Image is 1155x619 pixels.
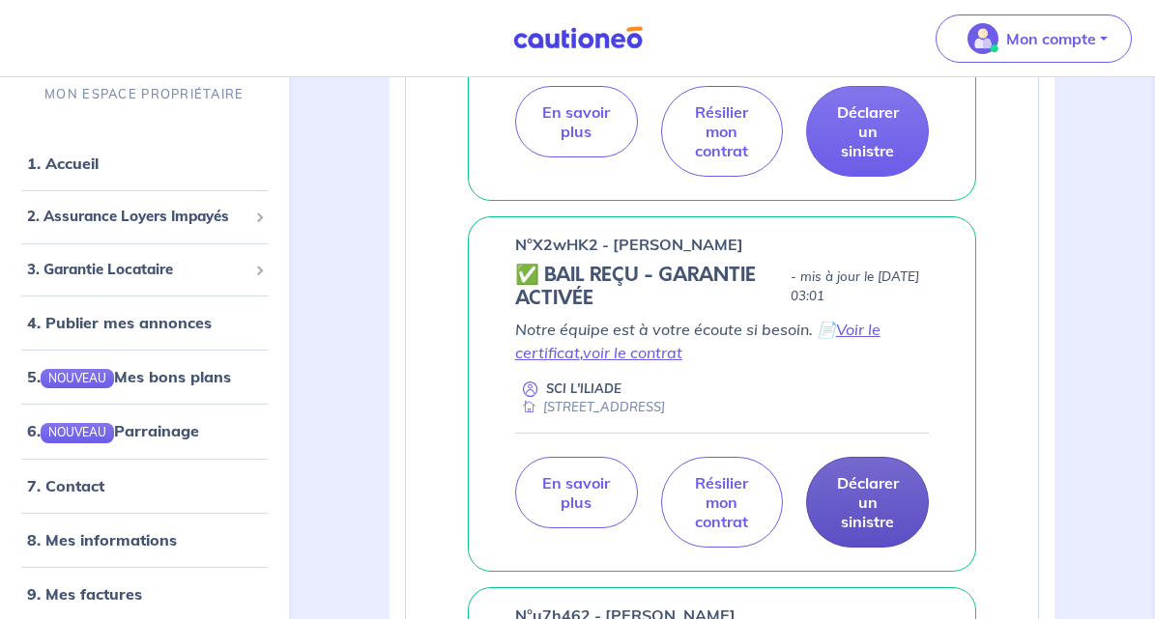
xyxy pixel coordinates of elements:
[515,264,784,310] h5: ✅ BAIL REÇU - GARANTIE ACTIVÉE
[830,473,905,531] p: Déclarer un sinistre
[505,26,650,50] img: Cautioneo
[583,343,682,362] a: voir le contrat
[515,457,638,528] a: En savoir plus
[8,198,281,236] div: 2. Assurance Loyers Impayés
[27,367,231,386] a: 5.NOUVEAUMes bons plans
[791,267,929,306] p: - mis à jour le [DATE] 03:01
[27,313,212,332] a: 4. Publier mes annonces
[8,521,281,559] div: 8. Mes informations
[661,86,784,177] a: Résilier mon contrat
[685,473,760,531] p: Résilier mon contrat
[539,473,614,512] p: En savoir plus
[515,320,881,362] a: Voir le certificat
[8,411,281,450] div: 6.NOUVEAUParrainage
[1006,27,1096,50] p: Mon compte
[27,584,142,604] a: 9. Mes factures
[806,457,929,548] a: Déclarer un sinistre
[8,303,281,342] div: 4. Publier mes annonces
[27,530,177,549] a: 8. Mes informations
[8,466,281,505] div: 7. Contact
[685,102,760,160] p: Résilier mon contrat
[546,380,621,398] p: SCI L'ILIADE
[661,457,784,548] a: Résilier mon contrat
[936,14,1132,63] button: illu_account_valid_menu.svgMon compte
[515,264,929,310] div: state: CONTRACT-VALIDATED, Context: MORE-THAN-6-MONTHS,MAYBE-CERTIFICATE,ALONE,LESSOR-DOCUMENTS
[27,206,247,228] span: 2. Assurance Loyers Impayés
[27,421,199,440] a: 6.NOUVEAUParrainage
[27,476,104,495] a: 7. Contact
[27,259,247,281] span: 3. Garantie Locataire
[806,86,929,177] a: Déclarer un sinistre
[27,154,99,173] a: 1. Accueil
[8,357,281,396] div: 5.NOUVEAUMes bons plans
[830,102,905,160] p: Déclarer un sinistre
[967,23,998,54] img: illu_account_valid_menu.svg
[8,251,281,289] div: 3. Garantie Locataire
[515,398,665,416] div: [STREET_ADDRESS]
[515,318,929,364] p: Notre équipe est à votre écoute si besoin. 📄 ,
[515,86,638,157] a: En savoir plus
[8,144,281,183] div: 1. Accueil
[8,575,281,613] div: 9. Mes factures
[44,85,244,103] p: MON ESPACE PROPRIÉTAIRE
[539,102,614,141] p: En savoir plus
[515,233,743,256] p: n°X2wHK2 - [PERSON_NAME]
